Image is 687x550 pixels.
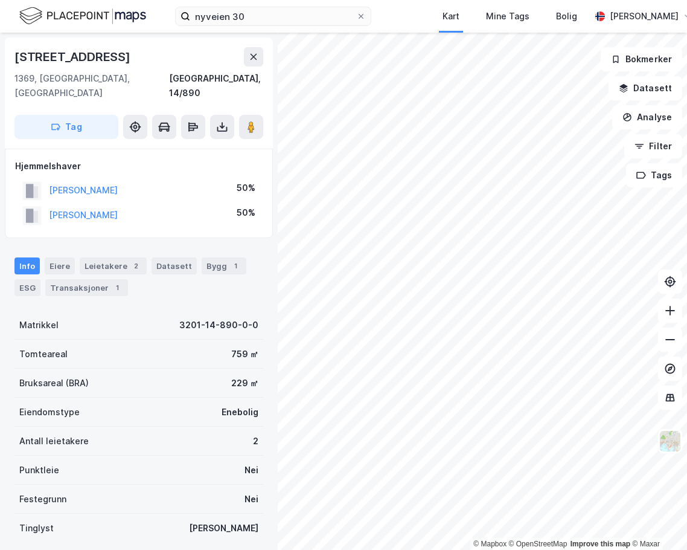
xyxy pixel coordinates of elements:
[19,376,89,390] div: Bruksareal (BRA)
[130,260,142,272] div: 2
[253,434,258,448] div: 2
[626,163,682,187] button: Tags
[627,492,687,550] div: Kontrollprogram for chat
[14,47,133,66] div: [STREET_ADDRESS]
[15,159,263,173] div: Hjemmelshaver
[80,257,147,274] div: Leietakere
[111,282,123,294] div: 1
[19,434,89,448] div: Antall leietakere
[610,9,679,24] div: [PERSON_NAME]
[509,540,567,548] a: OpenStreetMap
[570,540,630,548] a: Improve this map
[45,279,128,296] div: Transaksjoner
[244,463,258,477] div: Nei
[19,347,68,361] div: Tomteareal
[14,71,169,100] div: 1369, [GEOGRAPHIC_DATA], [GEOGRAPHIC_DATA]
[19,318,59,332] div: Matrikkel
[627,492,687,550] iframe: Chat Widget
[14,115,118,139] button: Tag
[601,47,682,71] button: Bokmerker
[45,257,75,274] div: Eiere
[189,521,258,535] div: [PERSON_NAME]
[231,376,258,390] div: 229 ㎡
[486,9,529,24] div: Mine Tags
[19,463,59,477] div: Punktleie
[190,7,356,25] input: Søk på adresse, matrikkel, gårdeiere, leietakere eller personer
[473,540,506,548] a: Mapbox
[556,9,577,24] div: Bolig
[19,5,146,27] img: logo.f888ab2527a4732fd821a326f86c7f29.svg
[612,105,682,129] button: Analyse
[19,521,54,535] div: Tinglyst
[443,9,459,24] div: Kart
[152,257,197,274] div: Datasett
[19,405,80,419] div: Eiendomstype
[624,134,682,158] button: Filter
[244,492,258,506] div: Nei
[231,347,258,361] div: 759 ㎡
[237,205,255,220] div: 50%
[609,76,682,100] button: Datasett
[659,430,682,453] img: Z
[169,71,263,100] div: [GEOGRAPHIC_DATA], 14/890
[179,318,258,332] div: 3201-14-890-0-0
[14,279,40,296] div: ESG
[14,257,40,274] div: Info
[229,260,241,272] div: 1
[202,257,246,274] div: Bygg
[222,405,258,419] div: Enebolig
[19,492,66,506] div: Festegrunn
[237,181,255,195] div: 50%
